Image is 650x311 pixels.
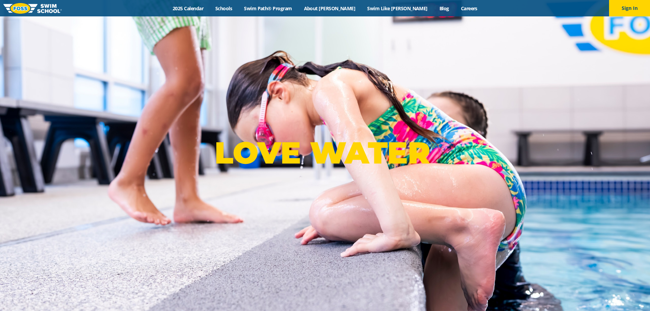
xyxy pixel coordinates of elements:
a: Careers [455,5,483,12]
a: Swim Path® Program [238,5,298,12]
a: Blog [433,5,455,12]
a: Schools [210,5,238,12]
sup: ® [430,141,435,150]
a: About [PERSON_NAME] [298,5,361,12]
img: FOSS Swim School Logo [3,3,62,14]
a: Swim Like [PERSON_NAME] [361,5,434,12]
a: 2025 Calendar [167,5,210,12]
p: LOVE WATER [215,135,435,171]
